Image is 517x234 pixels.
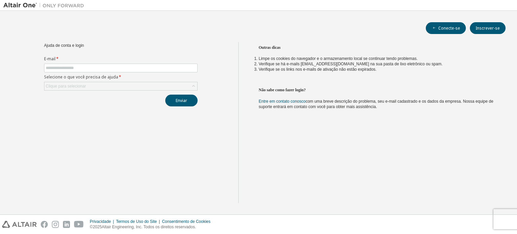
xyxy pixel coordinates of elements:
[259,67,377,72] font: Verifique se os links nos e-mails de ativação não estão expirados.
[470,22,506,34] button: Inscrever-se
[41,221,48,228] img: facebook.svg
[162,219,210,224] font: Consentimento de Cookies
[63,221,70,228] img: linkedin.svg
[259,56,418,61] font: Limpe os cookies do navegador e o armazenamento local se continuar tendo problemas.
[176,98,187,103] font: Enviar
[44,56,56,62] font: E-mail
[2,221,37,228] img: altair_logo.svg
[44,74,118,80] font: Selecione o que você precisa de ajuda
[93,225,102,229] font: 2025
[426,22,466,34] button: Conecte-se
[259,99,306,104] a: Entre em contato conosco
[259,62,443,66] font: Verifique se há e-mails [EMAIL_ADDRESS][DOMAIN_NAME] na sua pasta de lixo eletrônico ou spam.
[165,95,198,106] button: Enviar
[259,45,281,50] font: Outras dicas
[90,225,93,229] font: ©
[102,225,196,229] font: Altair Engineering, Inc. Todos os direitos reservados.
[44,43,84,48] font: Ajuda de conta e login
[476,25,500,31] font: Inscrever-se
[259,99,493,109] font: com uma breve descrição do problema, seu e-mail cadastrado e os dados da empresa. Nossa equipe de...
[74,221,84,228] img: youtube.svg
[259,88,306,92] font: Não sabe como fazer login?
[3,2,88,9] img: Altair Um
[46,84,86,89] font: Clique para selecionar
[90,219,111,224] font: Privacidade
[116,219,157,224] font: Termos de Uso do Site
[52,221,59,228] img: instagram.svg
[438,25,460,31] font: Conecte-se
[44,82,197,90] div: Clique para selecionar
